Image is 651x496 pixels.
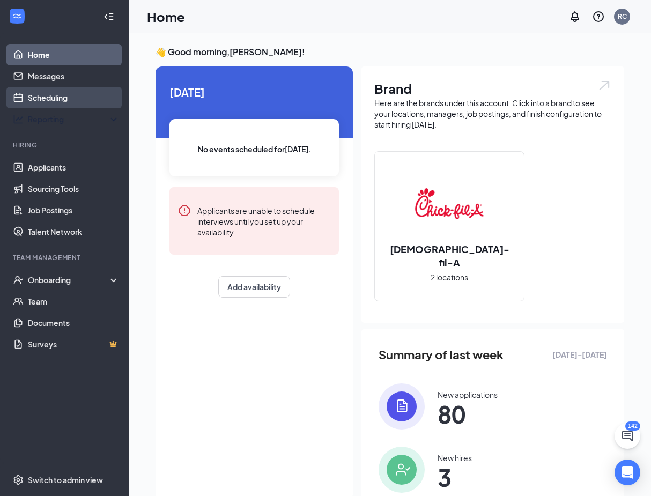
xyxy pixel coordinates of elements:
a: Messages [28,65,120,87]
div: RC [618,12,627,21]
h1: Home [147,8,185,26]
h3: 👋 Good morning, [PERSON_NAME] ! [156,46,624,58]
h1: Brand [374,79,611,98]
svg: Analysis [13,114,24,124]
a: Team [28,291,120,312]
div: Here are the brands under this account. Click into a brand to see your locations, managers, job p... [374,98,611,130]
div: 142 [625,421,640,431]
button: ChatActive [615,423,640,449]
a: Scheduling [28,87,120,108]
svg: QuestionInfo [592,10,605,23]
div: Reporting [28,114,120,124]
span: 2 locations [431,271,468,283]
a: Sourcing Tools [28,178,120,199]
a: Home [28,44,120,65]
span: Summary of last week [379,345,504,364]
svg: Error [178,204,191,217]
svg: WorkstreamLogo [12,11,23,21]
svg: ChatActive [621,430,634,442]
a: Job Postings [28,199,120,221]
span: [DATE] [169,84,339,100]
a: Documents [28,312,120,334]
button: Add availability [218,276,290,298]
img: icon [379,447,425,493]
svg: UserCheck [13,275,24,285]
h2: [DEMOGRAPHIC_DATA]-fil-A [375,242,524,269]
div: New hires [438,453,472,463]
img: icon [379,383,425,430]
div: Team Management [13,253,117,262]
img: open.6027fd2a22e1237b5b06.svg [597,79,611,92]
div: Hiring [13,140,117,150]
span: 80 [438,404,498,424]
div: Switch to admin view [28,475,103,485]
img: Chick-fil-A [415,169,484,238]
svg: Settings [13,475,24,485]
a: Talent Network [28,221,120,242]
div: New applications [438,389,498,400]
div: Applicants are unable to schedule interviews until you set up your availability. [197,204,330,238]
span: [DATE] - [DATE] [552,349,607,360]
div: Onboarding [28,275,110,285]
a: Applicants [28,157,120,178]
div: Open Intercom Messenger [615,460,640,485]
span: 3 [438,468,472,487]
a: SurveysCrown [28,334,120,355]
svg: Notifications [568,10,581,23]
span: No events scheduled for [DATE] . [198,143,311,155]
svg: Collapse [103,11,114,22]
